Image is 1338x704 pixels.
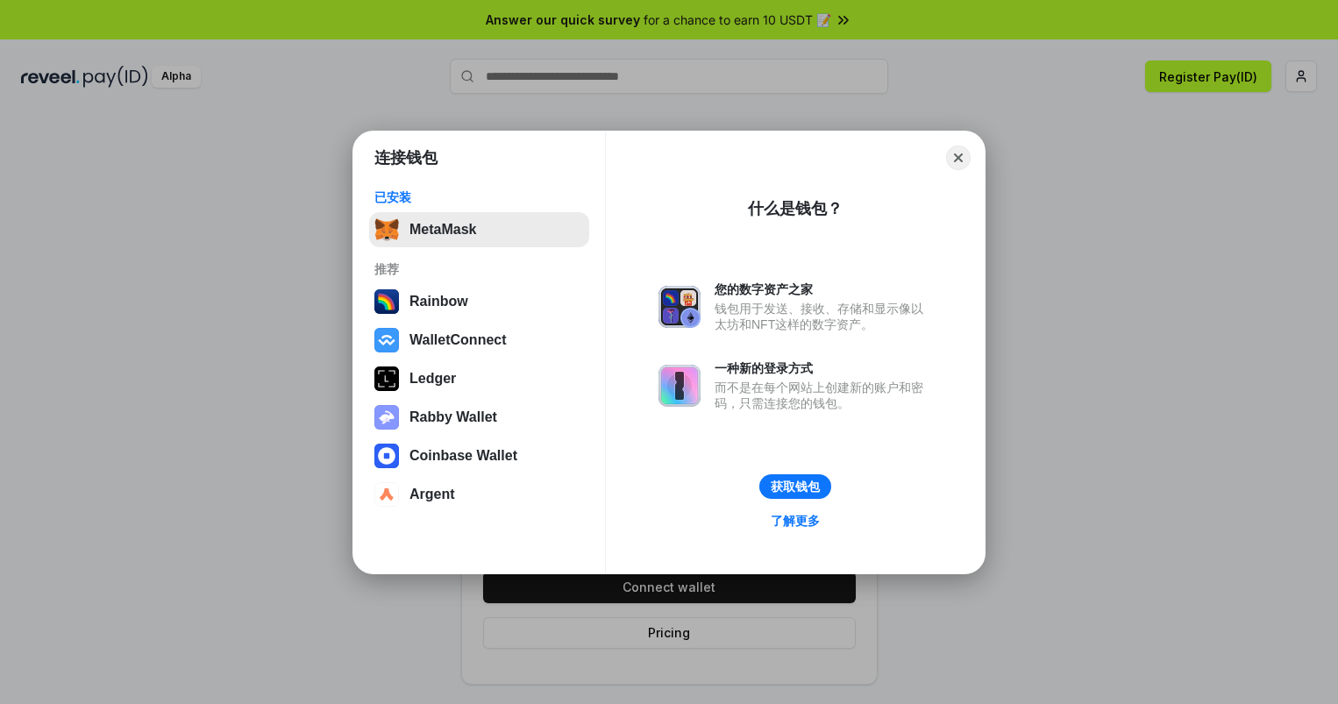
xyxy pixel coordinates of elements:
div: 一种新的登录方式 [715,360,932,376]
div: MetaMask [409,222,476,238]
img: svg+xml,%3Csvg%20fill%3D%22none%22%20height%3D%2233%22%20viewBox%3D%220%200%2035%2033%22%20width%... [374,217,399,242]
div: 推荐 [374,261,584,277]
button: WalletConnect [369,323,589,358]
button: Argent [369,477,589,512]
img: svg+xml,%3Csvg%20xmlns%3D%22http%3A%2F%2Fwww.w3.org%2F2000%2Fsvg%22%20width%3D%2228%22%20height%3... [374,366,399,391]
button: Coinbase Wallet [369,438,589,473]
img: svg+xml,%3Csvg%20width%3D%22120%22%20height%3D%22120%22%20viewBox%3D%220%200%20120%20120%22%20fil... [374,289,399,314]
div: Rainbow [409,294,468,309]
button: Ledger [369,361,589,396]
img: svg+xml,%3Csvg%20xmlns%3D%22http%3A%2F%2Fwww.w3.org%2F2000%2Fsvg%22%20fill%3D%22none%22%20viewBox... [658,365,701,407]
button: Close [946,146,971,170]
h1: 连接钱包 [374,147,438,168]
button: 获取钱包 [759,474,831,499]
div: 什么是钱包？ [748,198,843,219]
div: 已安装 [374,189,584,205]
img: svg+xml,%3Csvg%20width%3D%2228%22%20height%3D%2228%22%20viewBox%3D%220%200%2028%2028%22%20fill%3D... [374,444,399,468]
div: 您的数字资产之家 [715,281,932,297]
img: svg+xml,%3Csvg%20width%3D%2228%22%20height%3D%2228%22%20viewBox%3D%220%200%2028%2028%22%20fill%3D... [374,328,399,352]
button: Rabby Wallet [369,400,589,435]
img: svg+xml,%3Csvg%20width%3D%2228%22%20height%3D%2228%22%20viewBox%3D%220%200%2028%2028%22%20fill%3D... [374,482,399,507]
div: Coinbase Wallet [409,448,517,464]
div: 钱包用于发送、接收、存储和显示像以太坊和NFT这样的数字资产。 [715,301,932,332]
div: 获取钱包 [771,479,820,494]
div: 而不是在每个网站上创建新的账户和密码，只需连接您的钱包。 [715,380,932,411]
button: Rainbow [369,284,589,319]
img: svg+xml,%3Csvg%20xmlns%3D%22http%3A%2F%2Fwww.w3.org%2F2000%2Fsvg%22%20fill%3D%22none%22%20viewBox... [658,286,701,328]
a: 了解更多 [760,509,830,532]
img: svg+xml,%3Csvg%20xmlns%3D%22http%3A%2F%2Fwww.w3.org%2F2000%2Fsvg%22%20fill%3D%22none%22%20viewBox... [374,405,399,430]
button: MetaMask [369,212,589,247]
div: Rabby Wallet [409,409,497,425]
div: 了解更多 [771,513,820,529]
div: WalletConnect [409,332,507,348]
div: Argent [409,487,455,502]
div: Ledger [409,371,456,387]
